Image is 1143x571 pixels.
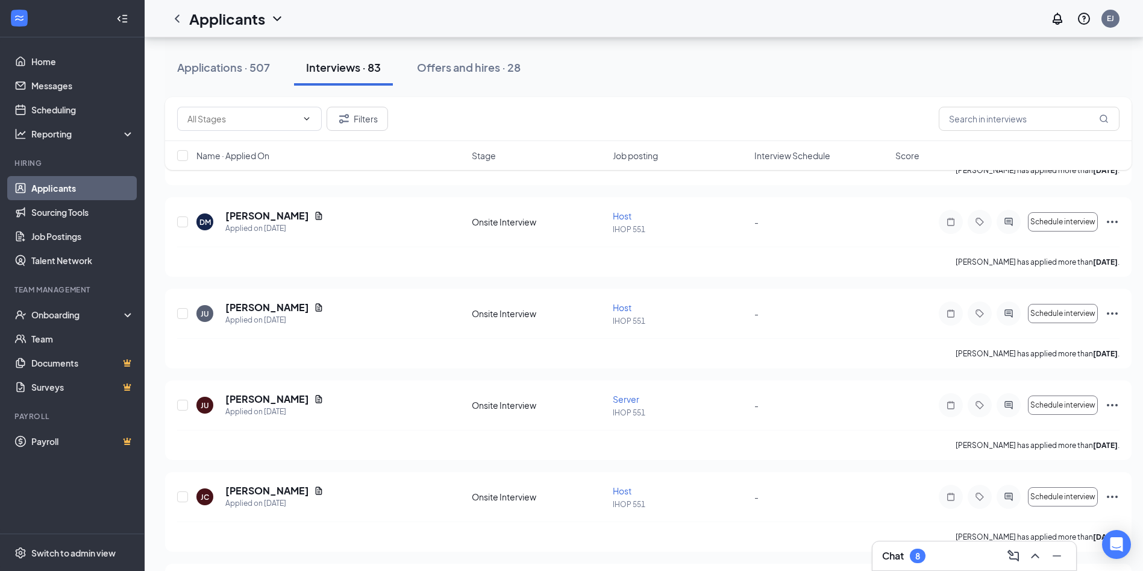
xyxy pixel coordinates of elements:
svg: ActiveChat [1001,309,1016,318]
svg: ChevronDown [302,114,312,124]
svg: Ellipses [1105,490,1120,504]
b: [DATE] [1093,532,1118,541]
a: Job Postings [31,224,134,248]
p: [PERSON_NAME] has applied more than . [956,257,1120,267]
span: Server [613,394,639,405]
span: Score [895,150,919,162]
svg: MagnifyingGlass [1099,114,1109,124]
span: Schedule interview [1030,401,1095,409]
svg: QuestionInfo [1077,11,1091,26]
div: DM [199,217,211,227]
span: - [754,216,759,227]
svg: Document [314,211,324,221]
div: Team Management [14,285,132,295]
svg: Ellipses [1105,306,1120,321]
a: Messages [31,74,134,98]
svg: Analysis [14,128,27,140]
a: DocumentsCrown [31,351,134,375]
div: Reporting [31,128,135,140]
button: ChevronUp [1026,546,1045,566]
div: Interviews · 83 [306,60,381,75]
span: Schedule interview [1030,309,1095,318]
div: Applied on [DATE] [225,497,324,509]
div: JU [201,400,209,411]
svg: ChevronLeft [170,11,184,26]
a: PayrollCrown [31,429,134,453]
button: ComposeMessage [1004,546,1023,566]
h5: [PERSON_NAME] [225,484,309,497]
div: Applications · 507 [177,60,270,75]
span: Stage [472,150,496,162]
span: - [754,491,759,502]
h5: [PERSON_NAME] [225,209,309,222]
svg: Tag [972,217,987,227]
div: 8 [915,551,920,561]
p: IHOP 551 [613,499,747,509]
h5: [PERSON_NAME] [225,393,309,406]
input: All Stages [187,112,297,125]
div: Switch to admin view [31,547,116,559]
svg: Minimize [1050,549,1064,563]
a: Scheduling [31,98,134,122]
div: Payroll [14,411,132,421]
a: Applicants [31,176,134,200]
svg: Document [314,486,324,496]
b: [DATE] [1093,257,1118,267]
p: IHOP 551 [613,408,747,418]
div: Onsite Interview [472,216,606,228]
b: [DATE] [1093,349,1118,358]
div: Applied on [DATE] [225,314,324,326]
button: Schedule interview [1028,212,1098,232]
a: Sourcing Tools [31,200,134,224]
span: Host [613,485,631,496]
a: SurveysCrown [31,375,134,399]
svg: ActiveChat [1001,492,1016,502]
span: Host [613,210,631,221]
a: Talent Network [31,248,134,273]
div: Hiring [14,158,132,168]
div: Onsite Interview [472,491,606,503]
div: Open Intercom Messenger [1102,530,1131,559]
div: Applied on [DATE] [225,406,324,418]
p: IHOP 551 [613,316,747,326]
div: Onsite Interview [472,308,606,320]
svg: UserCheck [14,309,27,321]
svg: WorkstreamLogo [13,12,25,24]
svg: ActiveChat [1001,400,1016,410]
svg: Settings [14,547,27,559]
p: IHOP 551 [613,224,747,235]
svg: Note [944,492,958,502]
span: - [754,400,759,411]
svg: Document [314,303,324,312]
p: [PERSON_NAME] has applied more than . [956,349,1120,359]
span: Name · Applied On [196,150,269,162]
div: Offers and hires · 28 [417,60,521,75]
button: Schedule interview [1028,487,1098,506]
button: Schedule interview [1028,396,1098,415]
h5: [PERSON_NAME] [225,301,309,314]
svg: Ellipses [1105,215,1120,229]
div: Onsite Interview [472,399,606,411]
div: EJ [1107,13,1114,24]
a: Home [31,49,134,74]
span: Job posting [613,150,658,162]
button: Minimize [1047,546,1066,566]
span: Host [613,302,631,313]
svg: Notifications [1050,11,1065,26]
svg: ComposeMessage [1006,549,1021,563]
div: JC [201,492,209,502]
h3: Chat [882,549,904,563]
svg: Tag [972,400,987,410]
svg: Collapse [116,13,128,25]
svg: ActiveChat [1001,217,1016,227]
span: - [754,308,759,319]
span: Schedule interview [1030,493,1095,501]
span: Interview Schedule [754,150,830,162]
h1: Applicants [189,8,265,29]
button: Filter Filters [327,107,388,131]
p: [PERSON_NAME] has applied more than . [956,532,1120,542]
svg: Note [944,400,958,410]
svg: Document [314,394,324,404]
div: Onboarding [31,309,124,321]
